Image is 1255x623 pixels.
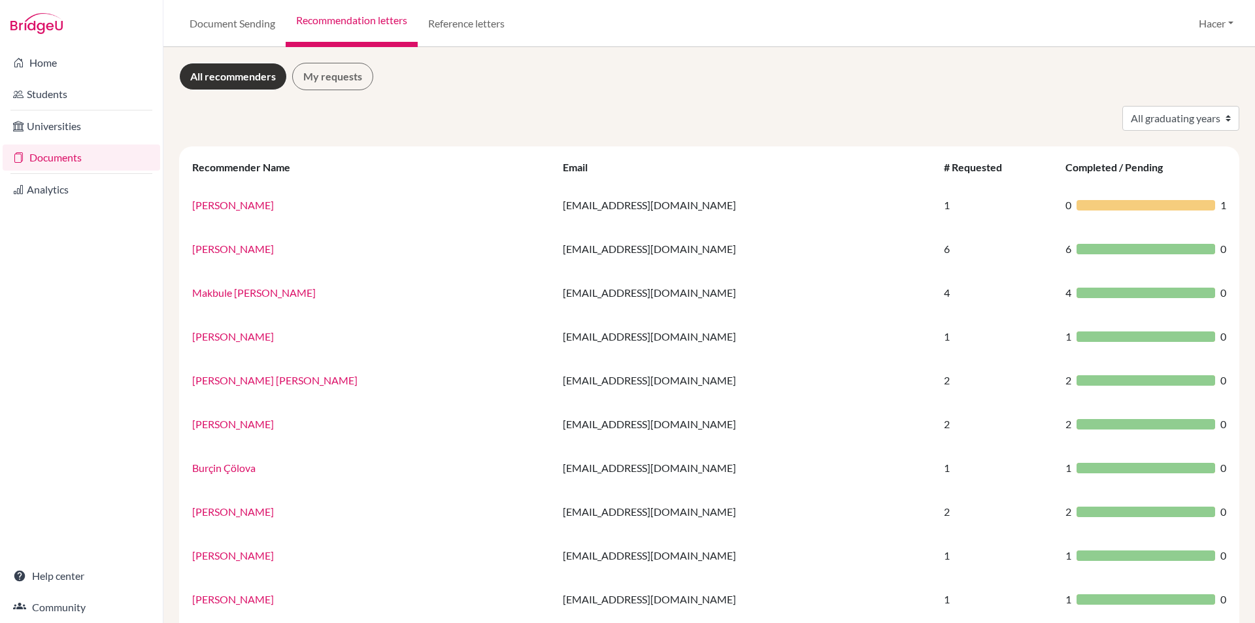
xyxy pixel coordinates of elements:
[1220,504,1226,520] span: 0
[555,271,936,314] td: [EMAIL_ADDRESS][DOMAIN_NAME]
[1065,504,1071,520] span: 2
[555,314,936,358] td: [EMAIL_ADDRESS][DOMAIN_NAME]
[1065,592,1071,607] span: 1
[192,374,358,386] a: [PERSON_NAME] [PERSON_NAME]
[192,161,303,173] div: Recommender Name
[936,577,1058,621] td: 1
[1193,11,1239,36] button: Hacer
[936,271,1058,314] td: 4
[555,490,936,533] td: [EMAIL_ADDRESS][DOMAIN_NAME]
[936,533,1058,577] td: 1
[1065,373,1071,388] span: 2
[1220,592,1226,607] span: 0
[944,161,1015,173] div: # Requested
[936,358,1058,402] td: 2
[1220,373,1226,388] span: 0
[1220,416,1226,432] span: 0
[555,533,936,577] td: [EMAIL_ADDRESS][DOMAIN_NAME]
[179,63,287,90] a: All recommenders
[936,402,1058,446] td: 2
[936,314,1058,358] td: 1
[936,446,1058,490] td: 1
[192,462,256,474] a: Burçin Çölova
[555,577,936,621] td: [EMAIL_ADDRESS][DOMAIN_NAME]
[1065,548,1071,564] span: 1
[292,63,373,90] a: My requests
[192,286,316,299] a: Makbule [PERSON_NAME]
[1065,329,1071,345] span: 1
[10,13,63,34] img: Bridge-U
[563,161,601,173] div: Email
[936,227,1058,271] td: 6
[192,418,274,430] a: [PERSON_NAME]
[3,113,160,139] a: Universities
[192,549,274,562] a: [PERSON_NAME]
[1220,197,1226,213] span: 1
[1220,285,1226,301] span: 0
[555,402,936,446] td: [EMAIL_ADDRESS][DOMAIN_NAME]
[555,183,936,227] td: [EMAIL_ADDRESS][DOMAIN_NAME]
[192,593,274,605] a: [PERSON_NAME]
[555,227,936,271] td: [EMAIL_ADDRESS][DOMAIN_NAME]
[1065,197,1071,213] span: 0
[1065,161,1176,173] div: Completed / Pending
[1220,329,1226,345] span: 0
[1065,241,1071,257] span: 6
[192,330,274,343] a: [PERSON_NAME]
[1220,460,1226,476] span: 0
[1220,548,1226,564] span: 0
[3,563,160,589] a: Help center
[192,243,274,255] a: [PERSON_NAME]
[3,594,160,620] a: Community
[192,505,274,518] a: [PERSON_NAME]
[1065,460,1071,476] span: 1
[555,446,936,490] td: [EMAIL_ADDRESS][DOMAIN_NAME]
[555,358,936,402] td: [EMAIL_ADDRESS][DOMAIN_NAME]
[936,490,1058,533] td: 2
[3,177,160,203] a: Analytics
[192,199,274,211] a: [PERSON_NAME]
[3,144,160,171] a: Documents
[3,81,160,107] a: Students
[1220,241,1226,257] span: 0
[936,183,1058,227] td: 1
[3,50,160,76] a: Home
[1065,285,1071,301] span: 4
[1065,416,1071,432] span: 2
